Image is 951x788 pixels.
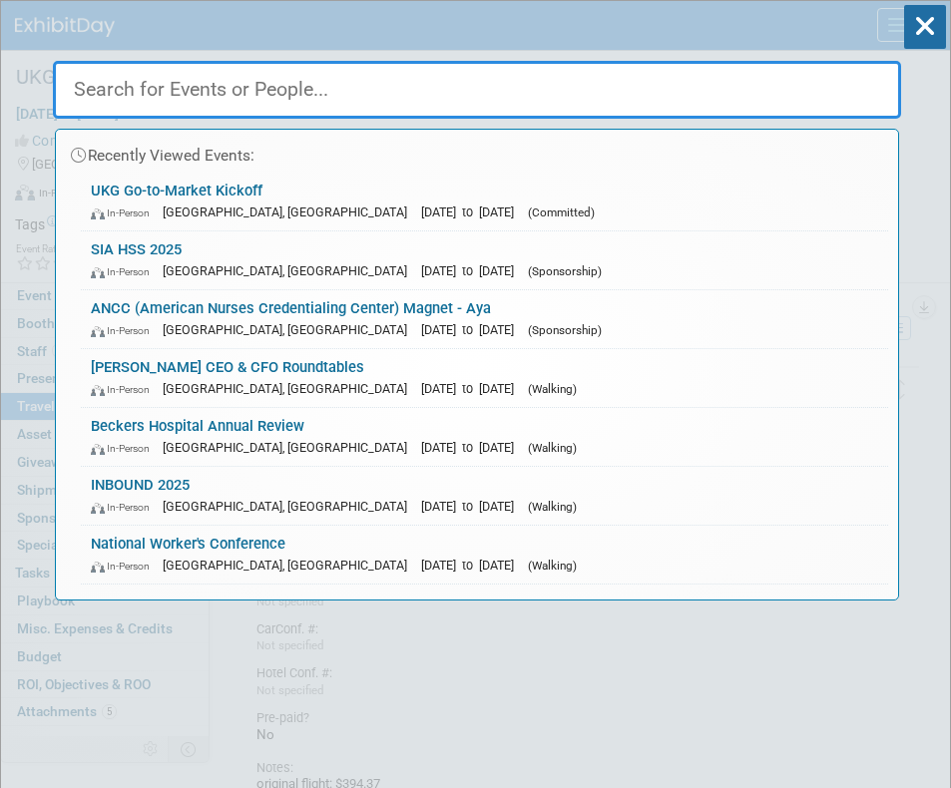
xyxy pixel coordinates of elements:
span: (Walking) [528,382,577,396]
input: Search for Events or People... [53,61,901,119]
a: UKG Go-to-Market Kickoff In-Person [GEOGRAPHIC_DATA], [GEOGRAPHIC_DATA] [DATE] to [DATE] (Committed) [81,173,888,230]
span: [DATE] to [DATE] [421,263,524,278]
a: INBOUND 2025 In-Person [GEOGRAPHIC_DATA], [GEOGRAPHIC_DATA] [DATE] to [DATE] (Walking) [81,467,888,525]
span: In-Person [91,383,159,396]
span: [GEOGRAPHIC_DATA], [GEOGRAPHIC_DATA] [163,263,417,278]
span: [DATE] to [DATE] [421,440,524,455]
span: [DATE] to [DATE] [421,204,524,219]
span: In-Person [91,265,159,278]
span: [GEOGRAPHIC_DATA], [GEOGRAPHIC_DATA] [163,499,417,514]
span: (Walking) [528,500,577,514]
span: [DATE] to [DATE] [421,322,524,337]
span: [GEOGRAPHIC_DATA], [GEOGRAPHIC_DATA] [163,440,417,455]
span: [GEOGRAPHIC_DATA], [GEOGRAPHIC_DATA] [163,204,417,219]
a: [PERSON_NAME] CEO & CFO Roundtables In-Person [GEOGRAPHIC_DATA], [GEOGRAPHIC_DATA] [DATE] to [DAT... [81,349,888,407]
a: SIA HSS 2025 In-Person [GEOGRAPHIC_DATA], [GEOGRAPHIC_DATA] [DATE] to [DATE] (Sponsorship) [81,231,888,289]
span: [DATE] to [DATE] [421,381,524,396]
span: (Sponsorship) [528,323,602,337]
span: [DATE] to [DATE] [421,558,524,573]
span: In-Person [91,560,159,573]
span: (Committed) [528,205,595,219]
span: In-Person [91,206,159,219]
span: In-Person [91,442,159,455]
span: In-Person [91,501,159,514]
span: (Sponsorship) [528,264,602,278]
span: [GEOGRAPHIC_DATA], [GEOGRAPHIC_DATA] [163,558,417,573]
a: ANCC (American Nurses Credentialing Center) Magnet - Aya In-Person [GEOGRAPHIC_DATA], [GEOGRAPHIC... [81,290,888,348]
span: [GEOGRAPHIC_DATA], [GEOGRAPHIC_DATA] [163,322,417,337]
div: Recently Viewed Events: [66,130,888,173]
span: [DATE] to [DATE] [421,499,524,514]
span: In-Person [91,324,159,337]
a: National Worker's Conference In-Person [GEOGRAPHIC_DATA], [GEOGRAPHIC_DATA] [DATE] to [DATE] (Wal... [81,526,888,584]
a: Beckers Hospital Annual Review In-Person [GEOGRAPHIC_DATA], [GEOGRAPHIC_DATA] [DATE] to [DATE] (W... [81,408,888,466]
span: (Walking) [528,441,577,455]
span: [GEOGRAPHIC_DATA], [GEOGRAPHIC_DATA] [163,381,417,396]
span: (Walking) [528,559,577,573]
